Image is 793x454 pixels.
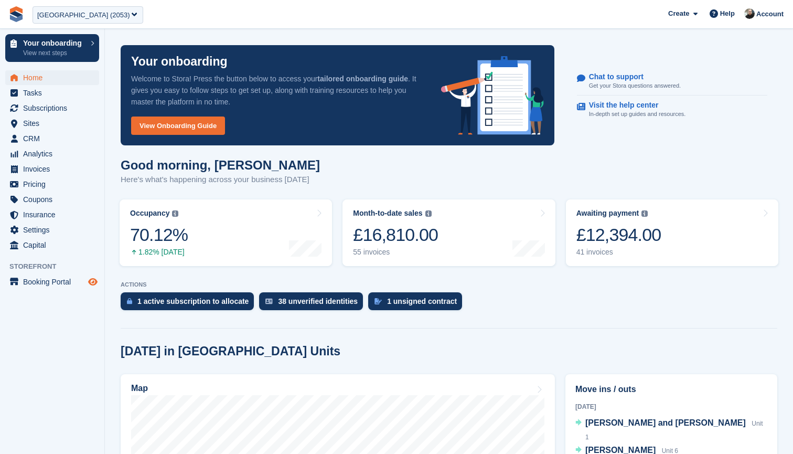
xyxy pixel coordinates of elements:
[23,116,86,131] span: Sites
[585,418,746,427] span: [PERSON_NAME] and [PERSON_NAME]
[131,56,228,68] p: Your onboarding
[172,210,178,217] img: icon-info-grey-7440780725fd019a000dd9b08b2336e03edf1995a4989e88bcd33f0948082b44.svg
[387,297,457,305] div: 1 unsigned contract
[589,72,672,81] p: Chat to support
[130,209,169,218] div: Occupancy
[8,6,24,22] img: stora-icon-8386f47178a22dfd0bd8f6a31ec36ba5ce8667c1dd55bd0f319d3a0aa187defe.svg
[120,199,332,266] a: Occupancy 70.12% 1.82% [DATE]
[265,298,273,304] img: verify_identity-adf6edd0f0f0b5bbfe63781bf79b02c33cf7c696d77639b501bdc392416b5a36.svg
[23,48,85,58] p: View next steps
[577,96,767,124] a: Visit the help center In-depth set up guides and resources.
[5,274,99,289] a: menu
[5,116,99,131] a: menu
[121,344,340,358] h2: [DATE] in [GEOGRAPHIC_DATA] Units
[353,224,438,246] div: £16,810.00
[23,223,86,237] span: Settings
[131,73,424,108] p: Welcome to Stora! Press the button below to access your . It gives you easy to follow steps to ge...
[23,146,86,161] span: Analytics
[23,70,86,85] span: Home
[575,417,767,444] a: [PERSON_NAME] and [PERSON_NAME] Unit 1
[585,420,763,441] span: Unit 1
[5,177,99,192] a: menu
[121,174,320,186] p: Here's what's happening across your business [DATE]
[374,298,382,304] img: contract_signature_icon-13c848040528278c33f63329250d36e43548de30e8caae1d1a13099fd9432cc5.svg
[5,146,99,161] a: menu
[23,131,86,146] span: CRM
[37,10,130,20] div: [GEOGRAPHIC_DATA] (2053)
[5,86,99,100] a: menu
[575,383,767,396] h2: Move ins / outs
[23,39,85,47] p: Your onboarding
[130,248,188,257] div: 1.82% [DATE]
[353,248,438,257] div: 55 invoices
[121,158,320,172] h1: Good morning, [PERSON_NAME]
[5,34,99,62] a: Your onboarding View next steps
[87,276,99,288] a: Preview store
[5,238,99,252] a: menu
[23,162,86,176] span: Invoices
[425,210,432,217] img: icon-info-grey-7440780725fd019a000dd9b08b2336e03edf1995a4989e88bcd33f0948082b44.svg
[5,101,99,115] a: menu
[641,210,648,217] img: icon-info-grey-7440780725fd019a000dd9b08b2336e03edf1995a4989e88bcd33f0948082b44.svg
[720,8,735,19] span: Help
[131,384,148,393] h2: Map
[5,223,99,237] a: menu
[121,292,259,315] a: 1 active subscription to allocate
[127,298,132,304] img: active_subscription_to_allocate_icon-d502201f5373d7db506a760aba3b589e785aa758c864c3986d89f69b8ff3...
[278,297,358,305] div: 38 unverified identities
[353,209,422,218] div: Month-to-date sales
[756,9,784,19] span: Account
[589,81,681,90] p: Get your Stora questions answered.
[23,177,86,192] span: Pricing
[130,224,188,246] div: 70.12%
[575,402,767,411] div: [DATE]
[23,274,86,289] span: Booking Portal
[576,248,661,257] div: 41 invoices
[5,207,99,222] a: menu
[317,75,408,83] strong: tailored onboarding guide
[5,70,99,85] a: menu
[576,209,639,218] div: Awaiting payment
[23,101,86,115] span: Subscriptions
[589,110,686,119] p: In-depth set up guides and resources.
[259,292,368,315] a: 38 unverified identities
[23,192,86,207] span: Coupons
[576,224,661,246] div: £12,394.00
[5,131,99,146] a: menu
[23,207,86,222] span: Insurance
[577,67,767,96] a: Chat to support Get your Stora questions answered.
[137,297,249,305] div: 1 active subscription to allocate
[5,192,99,207] a: menu
[23,238,86,252] span: Capital
[566,199,778,266] a: Awaiting payment £12,394.00 41 invoices
[9,261,104,272] span: Storefront
[441,56,544,135] img: onboarding-info-6c161a55d2c0e0a8cae90662b2fe09162a5109e8cc188191df67fb4f79e88e88.svg
[5,162,99,176] a: menu
[368,292,467,315] a: 1 unsigned contract
[121,281,777,288] p: ACTIONS
[589,101,678,110] p: Visit the help center
[744,8,755,19] img: Tom Huddleston
[668,8,689,19] span: Create
[342,199,555,266] a: Month-to-date sales £16,810.00 55 invoices
[131,117,225,135] a: View Onboarding Guide
[23,86,86,100] span: Tasks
